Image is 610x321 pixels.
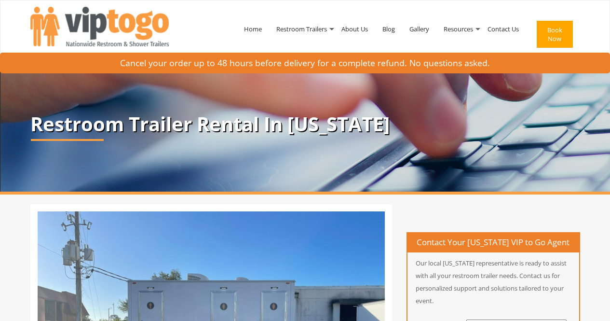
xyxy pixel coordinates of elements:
h4: Contact Your [US_STATE] VIP to Go Agent [407,233,579,252]
a: Contact Us [480,4,526,54]
p: Restroom Trailer Rental In [US_STATE] [30,113,580,135]
a: Restroom Trailers [269,4,334,54]
img: VIPTOGO [30,7,169,46]
p: Our local [US_STATE] representative is ready to assist with all your restroom trailer needs. Cont... [407,257,579,307]
button: Book Now [537,21,573,48]
a: Book Now [526,4,580,69]
a: Home [237,4,269,54]
a: About Us [334,4,375,54]
a: Blog [375,4,402,54]
a: Resources [436,4,480,54]
a: Gallery [402,4,436,54]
